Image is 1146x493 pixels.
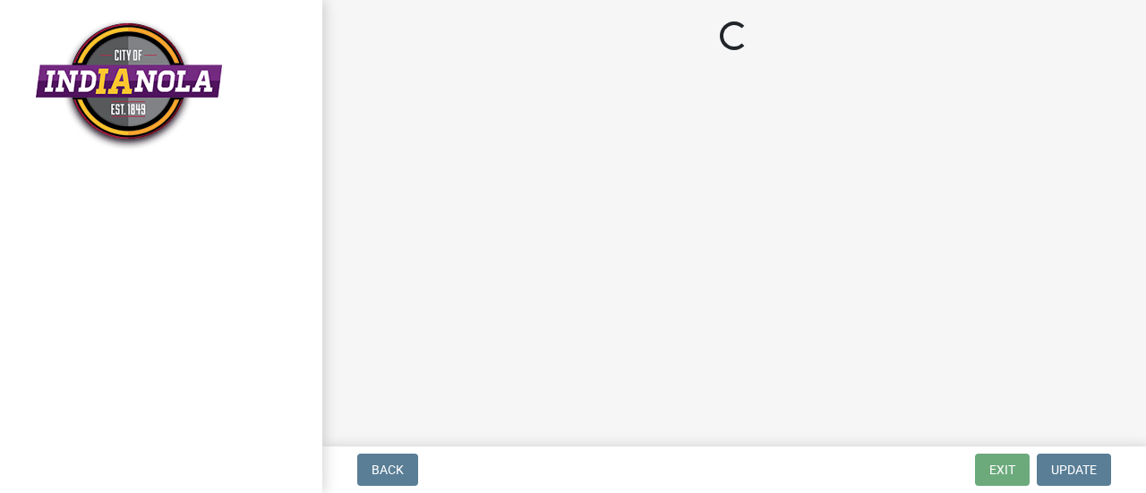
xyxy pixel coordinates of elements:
[1051,463,1097,477] span: Update
[372,463,404,477] span: Back
[36,19,222,150] img: City of Indianola, Iowa
[357,454,418,486] button: Back
[1037,454,1111,486] button: Update
[975,454,1030,486] button: Exit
